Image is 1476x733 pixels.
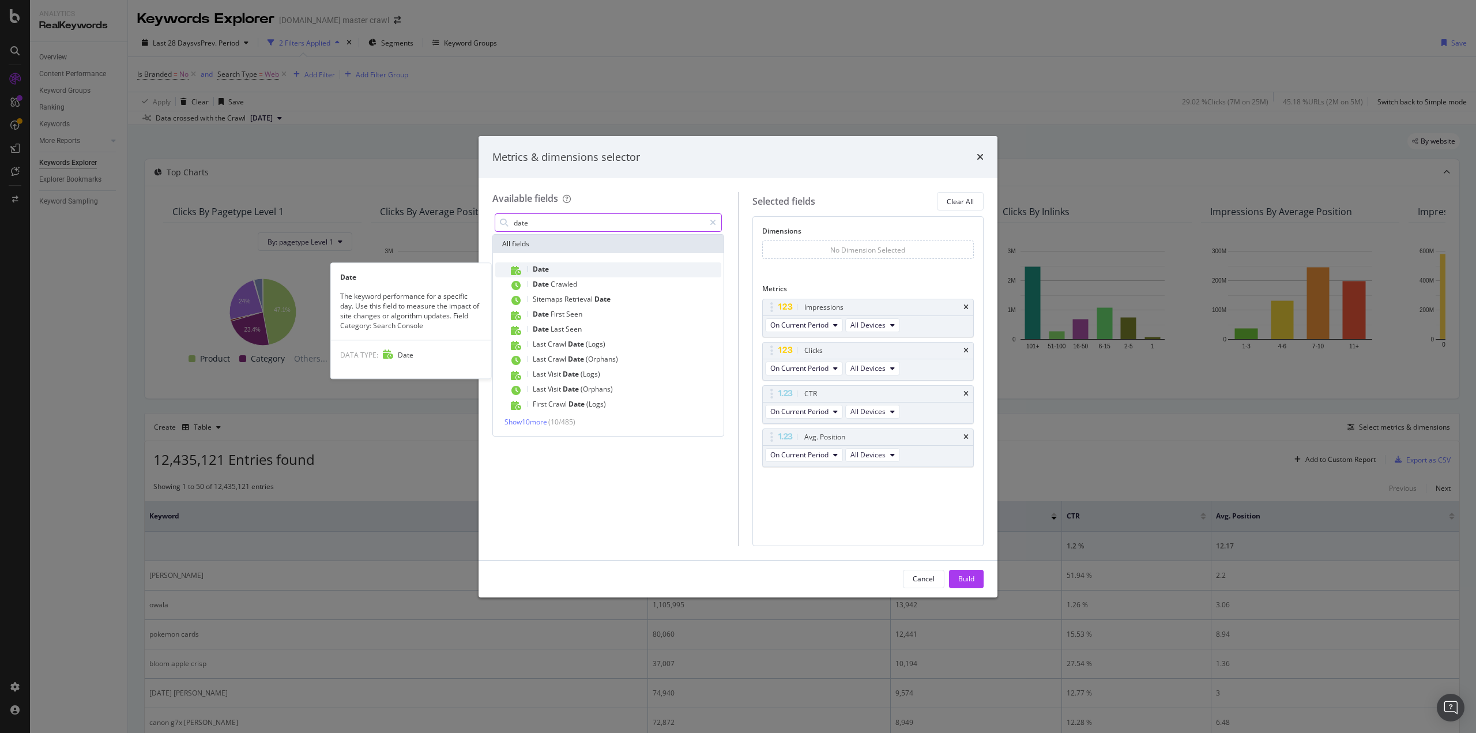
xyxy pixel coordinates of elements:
[770,320,829,330] span: On Current Period
[586,399,606,409] span: (Logs)
[752,195,815,208] div: Selected fields
[533,369,548,379] span: Last
[850,407,886,416] span: All Devices
[581,369,600,379] span: (Logs)
[594,294,611,304] span: Date
[551,279,577,289] span: Crawled
[548,384,563,394] span: Visit
[564,294,594,304] span: Retrieval
[804,388,817,400] div: CTR
[492,150,640,165] div: Metrics & dimensions selector
[581,384,613,394] span: (Orphans)
[533,294,564,304] span: Sitemaps
[845,362,900,375] button: All Devices
[586,339,605,349] span: (Logs)
[804,431,845,443] div: Avg. Position
[762,299,974,337] div: ImpressionstimesOn Current PeriodAll Devices
[563,384,581,394] span: Date
[548,399,568,409] span: Crawl
[804,345,823,356] div: Clicks
[548,354,568,364] span: Crawl
[765,318,843,332] button: On Current Period
[551,309,566,319] span: First
[568,399,586,409] span: Date
[513,214,705,231] input: Search by field name
[765,448,843,462] button: On Current Period
[762,342,974,381] div: ClickstimesOn Current PeriodAll Devices
[977,150,984,165] div: times
[913,574,935,584] div: Cancel
[566,324,582,334] span: Seen
[331,291,491,331] div: The keyword performance for a specific day. Use this field to measure the impact of site changes ...
[533,309,551,319] span: Date
[331,272,491,282] div: Date
[770,407,829,416] span: On Current Period
[765,362,843,375] button: On Current Period
[947,197,974,206] div: Clear All
[845,405,900,419] button: All Devices
[533,354,548,364] span: Last
[533,339,548,349] span: Last
[586,354,618,364] span: (Orphans)
[533,399,548,409] span: First
[568,339,586,349] span: Date
[762,226,974,240] div: Dimensions
[493,235,724,253] div: All fields
[770,450,829,460] span: On Current Period
[762,284,974,298] div: Metrics
[845,318,900,332] button: All Devices
[958,574,974,584] div: Build
[850,450,886,460] span: All Devices
[533,279,551,289] span: Date
[963,390,969,397] div: times
[770,363,829,373] span: On Current Period
[533,324,551,334] span: Date
[504,417,547,427] span: Show 10 more
[1437,694,1464,721] div: Open Intercom Messenger
[845,448,900,462] button: All Devices
[937,192,984,210] button: Clear All
[533,264,549,274] span: Date
[548,417,575,427] span: ( 10 / 485 )
[850,363,886,373] span: All Devices
[548,339,568,349] span: Crawl
[903,570,944,588] button: Cancel
[804,302,844,313] div: Impressions
[765,405,843,419] button: On Current Period
[850,320,886,330] span: All Devices
[949,570,984,588] button: Build
[963,347,969,354] div: times
[830,245,905,255] div: No Dimension Selected
[563,369,581,379] span: Date
[551,324,566,334] span: Last
[492,192,558,205] div: Available fields
[566,309,582,319] span: Seen
[762,385,974,424] div: CTRtimesOn Current PeriodAll Devices
[479,136,997,597] div: modal
[963,434,969,441] div: times
[548,369,563,379] span: Visit
[533,384,548,394] span: Last
[568,354,586,364] span: Date
[762,428,974,467] div: Avg. PositiontimesOn Current PeriodAll Devices
[963,304,969,311] div: times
